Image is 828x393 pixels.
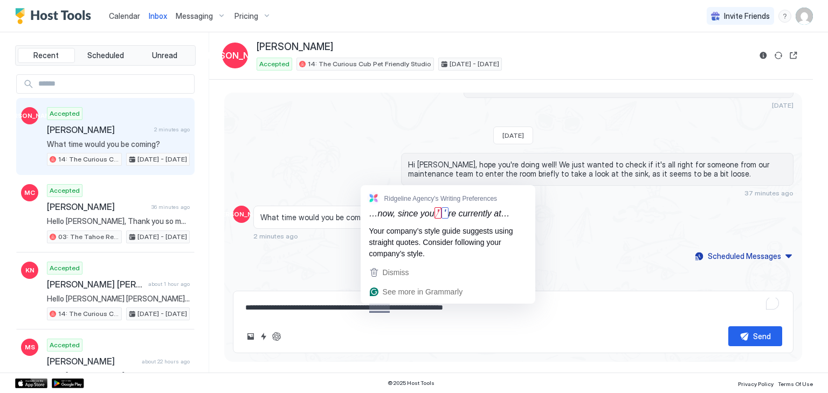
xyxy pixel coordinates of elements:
span: [PERSON_NAME] [PERSON_NAME] [47,279,144,290]
span: Privacy Policy [738,381,774,387]
textarea: To enrich screen reader interactions, please activate Accessibility in Grammarly extension settings [244,298,782,318]
button: ChatGPT Auto Reply [270,330,283,343]
div: Scheduled Messages [708,250,781,262]
button: Quick reply [257,330,270,343]
span: Inbox [149,11,167,20]
span: [DATE] [502,131,524,139]
span: Calendar [109,11,140,20]
span: 03: The Tahoe Retro Double Bed Studio [58,232,119,242]
span: 2 minutes ago [253,232,298,240]
span: about 22 hours ago [142,358,190,365]
span: Messaging [176,11,213,21]
button: Unread [136,48,193,63]
span: [PERSON_NAME] [215,209,268,219]
span: [DATE] [772,101,793,109]
span: [DATE] - [DATE] [450,59,499,69]
span: [DATE] - [DATE] [137,232,187,242]
span: Terms Of Use [778,381,813,387]
span: MS [25,342,35,352]
span: [PERSON_NAME] [199,49,271,62]
a: App Store [15,378,47,388]
span: [DATE] - [DATE] [137,155,187,164]
span: 37 minutes ago [744,189,793,197]
span: Accepted [50,340,80,350]
span: Unread [152,51,177,60]
span: 14: The Curious Cub Pet Friendly Studio [58,309,119,319]
a: Terms Of Use [778,377,813,389]
span: What time would you be coming? [260,213,375,222]
span: about 1 hour ago [148,280,190,287]
div: menu [778,10,791,23]
span: 14: The Curious Cub Pet Friendly Studio [58,155,119,164]
span: Accepted [50,109,80,118]
span: [DATE] - [DATE] [137,309,187,319]
a: Host Tools Logo [15,8,96,24]
span: [PERSON_NAME] [47,124,150,135]
span: 36 minutes ago [151,203,190,210]
a: Inbox [149,10,167,22]
span: Recent [33,51,59,60]
button: Recent [18,48,75,63]
span: 14: The Curious Cub Pet Friendly Studio [308,59,431,69]
span: Hello [PERSON_NAME], Thank you so much for your booking! We'll send the check-in instructions [DA... [47,216,190,226]
span: MC [24,188,35,198]
div: Send [753,331,771,342]
button: Send [728,326,782,346]
button: Upload image [244,330,257,343]
button: Sync reservation [772,49,785,62]
span: [PERSON_NAME] [47,356,137,367]
div: tab-group [15,45,196,66]
span: Hi [PERSON_NAME], hope you're doing well! We just wanted to check if it's all right for someone f... [408,160,786,179]
span: © 2025 Host Tools [388,380,434,387]
span: Pricing [234,11,258,21]
span: [PERSON_NAME] [3,111,57,121]
a: Google Play Store [52,378,84,388]
input: Input Field [34,75,194,93]
a: Privacy Policy [738,377,774,389]
button: Scheduled Messages [693,249,793,263]
button: Scheduled [77,48,134,63]
span: [PERSON_NAME] [257,41,333,53]
span: [PERSON_NAME] [47,201,147,212]
span: 2 minutes ago [154,126,190,133]
span: Hello [PERSON_NAME], Thank you so much for your booking! We'll send the check-in instructions [DA... [47,371,190,381]
button: Open reservation [787,49,800,62]
a: Calendar [109,10,140,22]
span: Scheduled [87,51,124,60]
span: Invite Friends [724,11,770,21]
span: KN [25,265,34,275]
span: Hello [PERSON_NAME] [PERSON_NAME], Thank you so much for your booking! We'll send the check-in in... [47,294,190,304]
button: Reservation information [757,49,770,62]
span: Accepted [50,186,80,195]
span: What time would you be coming? [47,139,190,149]
span: Accepted [259,59,289,69]
div: User profile [796,8,813,25]
span: Accepted [50,263,80,273]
